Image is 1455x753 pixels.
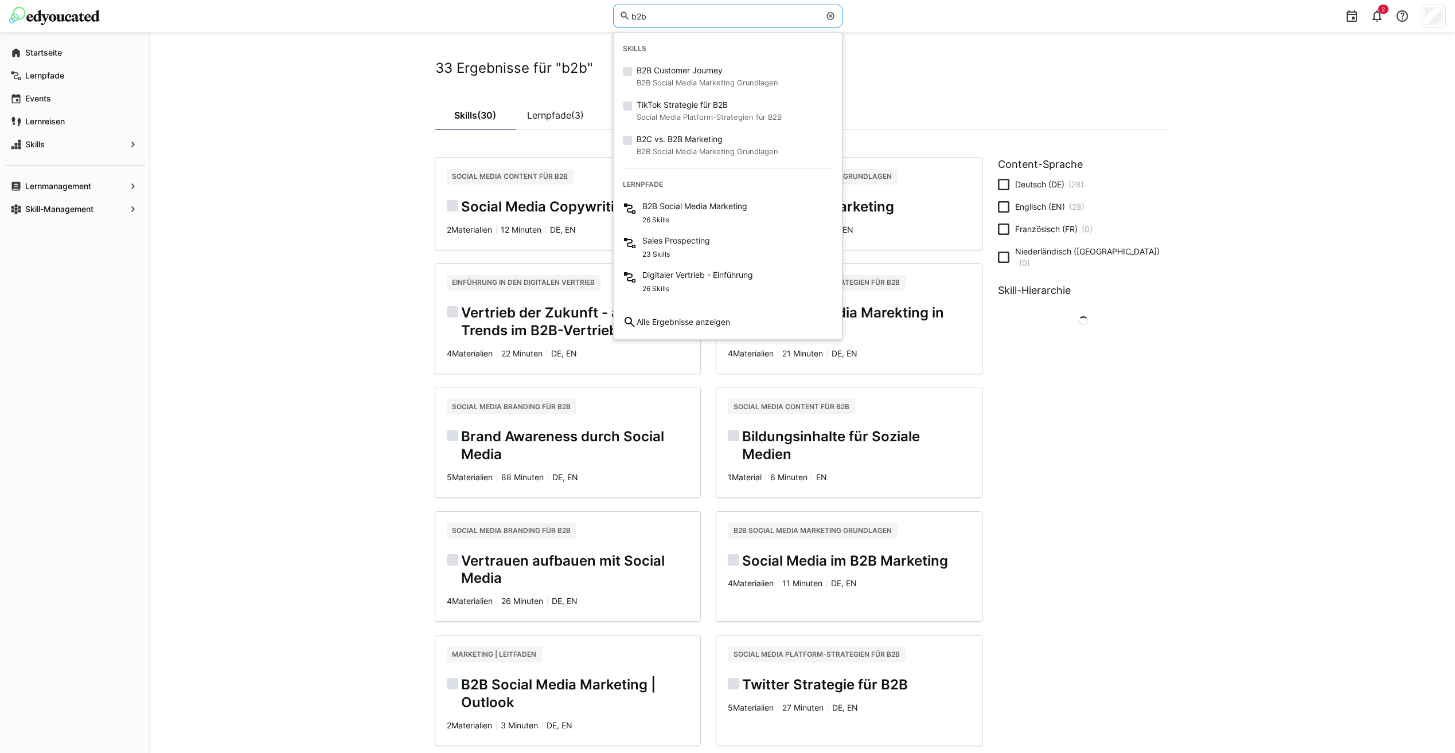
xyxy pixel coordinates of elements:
span: Französisch (FR) [1015,223,1093,235]
span: 26 Skills [642,215,669,225]
span: Einführung in den digitalen Vertrieb [452,278,595,287]
small: B2B Social Media Marketing Grundlagen [637,76,778,90]
span: 3 Minuten [501,720,538,730]
span: 1 Material [728,472,762,482]
span: Social Media Branding für B2B [452,526,571,535]
span: Marketing | Leitfaden [452,650,536,658]
span: 5 Materialien [447,472,493,482]
span: de, en [832,703,858,712]
h2: Vertrieb der Zukunft - aktuelle Trends im B2B-Vertrieb [447,304,689,340]
span: Sales Prospecting [642,235,710,246]
h3: Skill-Hierarchie [998,284,1169,297]
span: 2 Materialien [447,225,492,234]
span: Englisch (EN) [1015,201,1085,213]
span: Niederländisch ([GEOGRAPHIC_DATA]) [1015,246,1169,269]
span: 26 Minuten [501,596,543,606]
span: Social Media Content für B2B [452,172,568,181]
span: en [816,472,827,482]
span: 21 Minuten [782,348,823,358]
input: Skills und Lernpfade durchsuchen… [630,11,820,21]
span: B2B Social Media Marketing Grundlagen [734,172,892,181]
span: Social Media Platform-Strategien für B2B [734,650,900,658]
span: 26 Skills [642,284,669,293]
span: 27 Minuten [782,703,824,712]
h2: Twitter Strategie für B2B [728,676,970,694]
span: de, en [550,225,576,234]
span: 4 Materialien [728,348,774,358]
h2: Social Media im B2B Marketing [728,552,970,570]
h2: Social Media Copywriting in B2B [447,198,689,216]
span: Social Media Branding für B2B [452,402,571,410]
span: de, en [547,720,572,730]
span: TikTok Strategie für B2B [637,99,782,111]
span: 2 [1382,6,1385,13]
h2: Bildungsinhalte für Soziale Medien [728,428,970,464]
span: de, en [552,596,578,606]
span: Alle Ergebnisse anzeigen [637,316,730,328]
span: (0) [1082,224,1093,234]
span: Deutsch (DE) [1015,179,1084,190]
span: B2B Social Media Marketing Grundlagen [734,526,892,535]
div: Lernpfade [614,173,842,196]
h2: Vertrauen aufbauen mit Social Media [447,552,689,588]
span: B2C vs. B2B Marketing [637,134,778,145]
small: B2B Social Media Marketing Grundlagen [637,145,778,159]
span: 6 Minuten [770,472,808,482]
span: 4 Materialien [447,596,493,606]
h2: B2C vs. B2B Marketing [728,198,970,216]
a: Skills(30) [435,101,516,130]
small: Social Media Platform-Strategien für B2B [637,111,782,124]
span: B2B Social Media Marketing [642,201,747,212]
span: de, en [552,472,578,482]
span: B2B Customer Journey [637,65,778,76]
h3: Content-Sprache [998,158,1169,171]
span: (28) [1068,179,1084,189]
span: de, en [831,578,857,588]
span: (28) [1069,202,1085,211]
span: (3) [571,111,584,120]
span: (30) [477,111,496,120]
span: 2 Materialien [447,720,492,730]
span: 12 Minuten [501,225,541,234]
span: 5 Materialien [728,703,774,712]
span: (0) [1019,258,1030,268]
h2: 33 Ergebnisse für "b2b" [435,60,1169,77]
h2: Brand Awareness durch Social Media [447,428,689,464]
span: 4 Materialien [728,578,774,588]
span: 22 Minuten [501,348,543,358]
a: Lernpfade(3) [516,101,596,130]
span: Social Media Content für B2B [734,402,849,410]
span: 11 Minuten [782,578,822,588]
h2: B2B Social Media Marekting in Sales [728,304,970,340]
span: Social Media Platform-Strategien für B2B [734,278,900,287]
span: 88 Minuten [501,472,544,482]
span: de, en [832,348,857,358]
span: 4 Materialien [447,348,493,358]
span: Digitaler Vertrieb - Einführung [642,269,753,281]
span: de, en [551,348,577,358]
h2: B2B Social Media Marketing | Outlook [447,676,689,712]
span: 23 Skills [642,250,670,259]
div: Skills [614,37,842,60]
